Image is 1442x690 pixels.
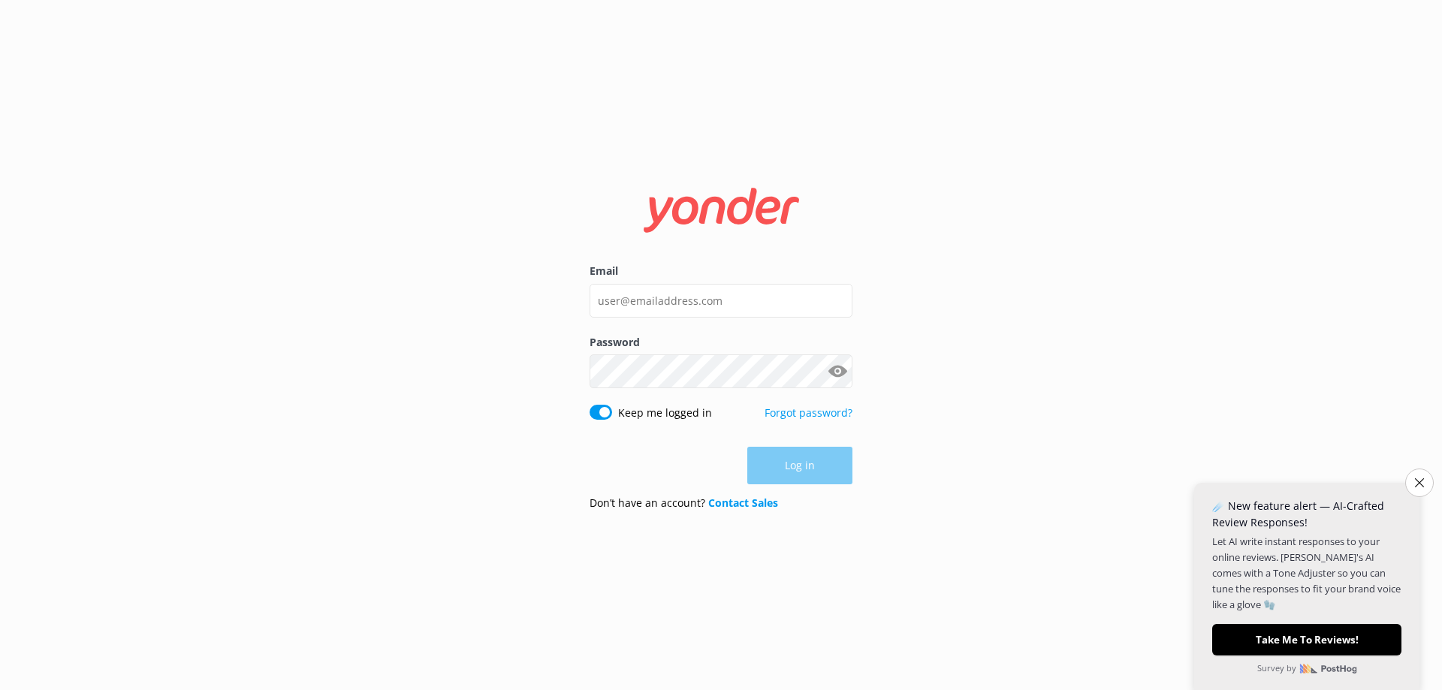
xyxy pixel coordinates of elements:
p: Don’t have an account? [590,495,778,511]
input: user@emailaddress.com [590,284,852,318]
a: Contact Sales [708,496,778,510]
a: Forgot password? [765,405,852,420]
label: Keep me logged in [618,405,712,421]
button: Show password [822,357,852,387]
label: Email [590,263,852,279]
label: Password [590,334,852,351]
